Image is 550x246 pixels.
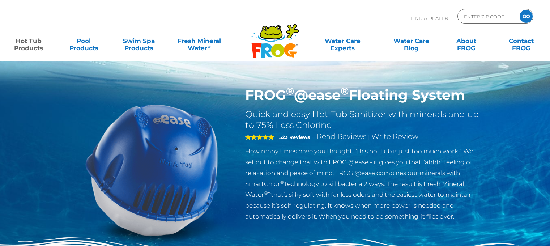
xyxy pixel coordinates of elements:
[317,132,367,141] a: Read Reviews
[118,34,160,48] a: Swim SpaProducts
[207,44,210,49] sup: ∞
[390,34,432,48] a: Water CareBlog
[341,85,349,97] sup: ®
[245,146,481,222] p: How many times have you thought, “this hot tub is just too much work!” We set out to change that ...
[247,14,303,59] img: Frog Products Logo
[371,132,418,141] a: Write Review
[410,9,448,27] p: Find A Dealer
[245,87,481,103] h1: FROG @ease Floating System
[520,10,533,23] input: GO
[500,34,543,48] a: ContactFROG
[62,34,105,48] a: PoolProducts
[172,34,226,48] a: Fresh MineralWater∞
[308,34,378,48] a: Water CareExperts
[279,134,310,140] strong: 523 Reviews
[245,134,274,140] span: 5
[445,34,487,48] a: AboutFROG
[280,179,284,185] sup: ®
[264,190,271,196] sup: ®∞
[368,133,370,140] span: |
[245,109,481,131] h2: Quick and easy Hot Tub Sanitizer with minerals and up to 75% Less Chlorine
[286,85,294,97] sup: ®
[7,34,50,48] a: Hot TubProducts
